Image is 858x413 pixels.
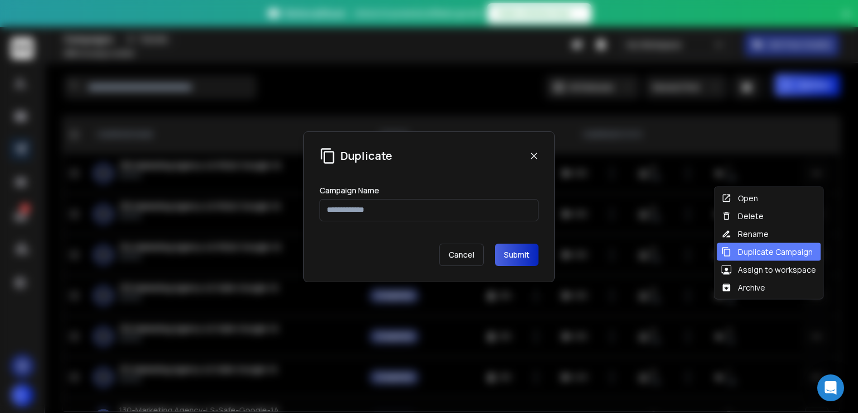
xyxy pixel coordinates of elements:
button: Submit [495,244,538,266]
div: Delete [721,211,764,222]
div: Open [721,193,758,204]
div: Assign to workspace [721,264,816,276]
div: Archive [721,282,765,293]
div: Rename [721,229,769,240]
h1: Duplicate [341,148,392,164]
div: Duplicate Campaign [721,246,813,258]
p: Cancel [439,244,484,266]
label: Campaign Name [320,187,379,194]
div: Open Intercom Messenger [817,374,844,401]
